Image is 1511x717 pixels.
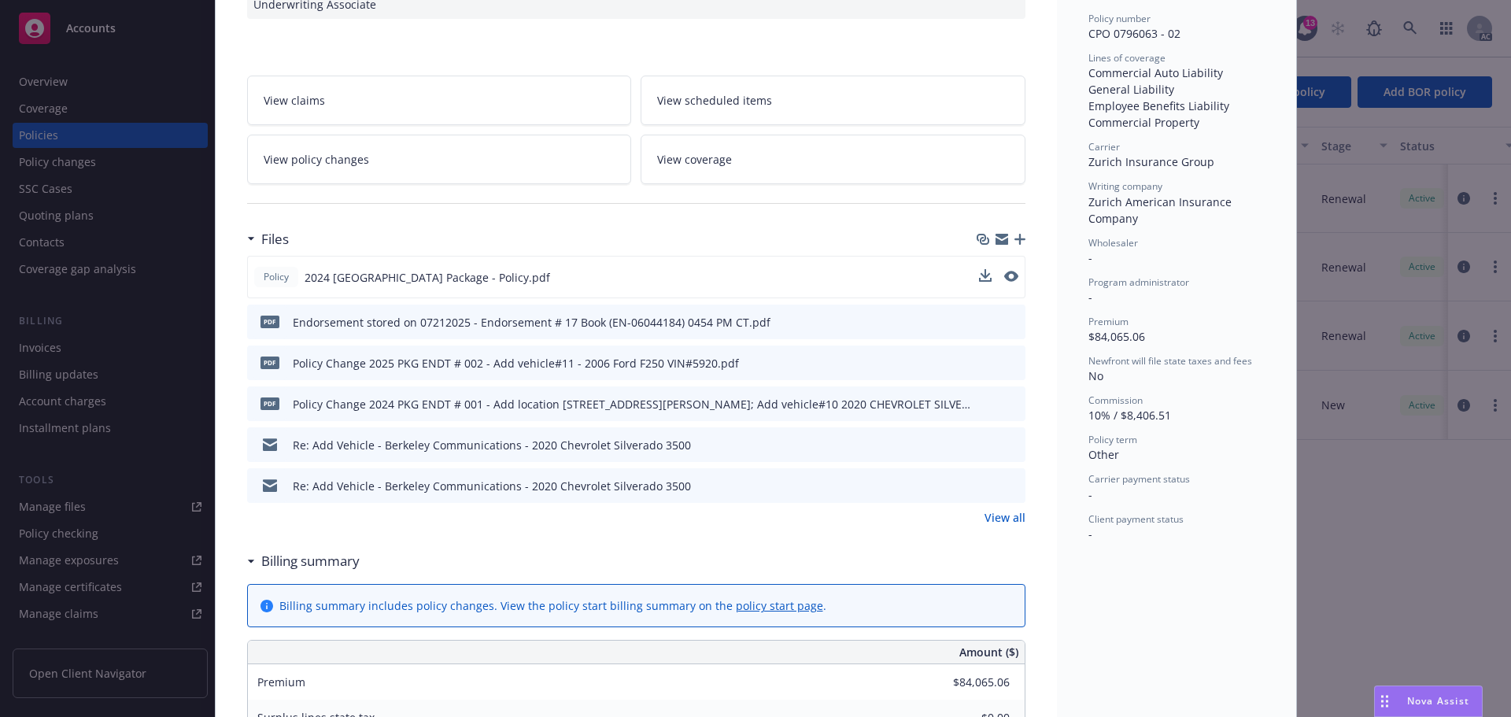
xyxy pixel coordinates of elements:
h3: Billing summary [261,551,360,571]
button: download file [980,314,992,331]
span: Newfront will file state taxes and fees [1088,354,1252,368]
span: Wholesaler [1088,236,1138,249]
span: View coverage [657,151,732,168]
span: Client payment status [1088,512,1184,526]
span: Writing company [1088,179,1162,193]
span: 10% / $8,406.51 [1088,408,1171,423]
span: - [1088,290,1092,305]
a: View policy changes [247,135,632,184]
div: Drag to move [1375,686,1395,716]
div: Files [247,229,289,249]
span: Lines of coverage [1088,51,1166,65]
div: Policy Change 2025 PKG ENDT # 002 - Add vehicle#11 - 2006 Ford F250 VIN#5920.pdf [293,355,739,371]
div: General Liability [1088,81,1265,98]
span: Program administrator [1088,275,1189,289]
button: preview file [1005,437,1019,453]
button: preview file [1005,396,1019,412]
button: preview file [1005,355,1019,371]
h3: Files [261,229,289,249]
span: Carrier [1088,140,1120,153]
button: download file [980,396,992,412]
span: pdf [260,357,279,368]
span: View claims [264,92,325,109]
a: policy start page [736,598,823,613]
span: Premium [1088,315,1129,328]
button: preview file [1004,271,1018,282]
span: Amount ($) [959,644,1018,660]
div: Commercial Auto Liability [1088,65,1265,81]
div: Employee Benefits Liability [1088,98,1265,114]
button: download file [980,355,992,371]
span: $84,065.06 [1088,329,1145,344]
div: Policy Change 2024 PKG ENDT # 001 - Add location [STREET_ADDRESS][PERSON_NAME]; Add vehicle#10 20... [293,396,973,412]
button: preview file [1005,314,1019,331]
div: Re: Add Vehicle - Berkeley Communications - 2020 Chevrolet Silverado 3500 [293,478,691,494]
span: Policy number [1088,12,1151,25]
span: pdf [260,397,279,409]
button: preview file [1005,478,1019,494]
span: No [1088,368,1103,383]
span: Commission [1088,394,1143,407]
span: - [1088,250,1092,265]
a: View claims [247,76,632,125]
span: - [1088,527,1092,541]
div: Billing summary includes policy changes. View the policy start billing summary on the . [279,597,826,614]
button: download file [980,478,992,494]
span: Policy term [1088,433,1137,446]
span: - [1088,487,1092,502]
span: Zurich Insurance Group [1088,154,1214,169]
span: pdf [260,316,279,327]
input: 0.00 [917,671,1019,694]
span: View policy changes [264,151,369,168]
button: preview file [1004,269,1018,286]
a: View coverage [641,135,1025,184]
span: Policy [260,270,292,284]
button: download file [979,269,992,286]
button: download file [979,269,992,282]
span: CPO 0796063 - 02 [1088,26,1180,41]
a: View scheduled items [641,76,1025,125]
span: Nova Assist [1407,694,1469,708]
span: Other [1088,447,1119,462]
div: Endorsement stored on 07212025 - Endorsement # 17 Book (EN-06044184) 0454 PM CT.pdf [293,314,770,331]
div: Re: Add Vehicle - Berkeley Communications - 2020 Chevrolet Silverado 3500 [293,437,691,453]
span: 2024 [GEOGRAPHIC_DATA] Package - Policy.pdf [305,269,550,286]
a: View all [985,509,1025,526]
span: Zurich American Insurance Company [1088,194,1235,226]
div: Commercial Property [1088,114,1265,131]
span: View scheduled items [657,92,772,109]
div: Billing summary [247,551,360,571]
span: Premium [257,674,305,689]
button: Nova Assist [1374,686,1483,717]
span: Carrier payment status [1088,472,1190,486]
button: download file [980,437,992,453]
